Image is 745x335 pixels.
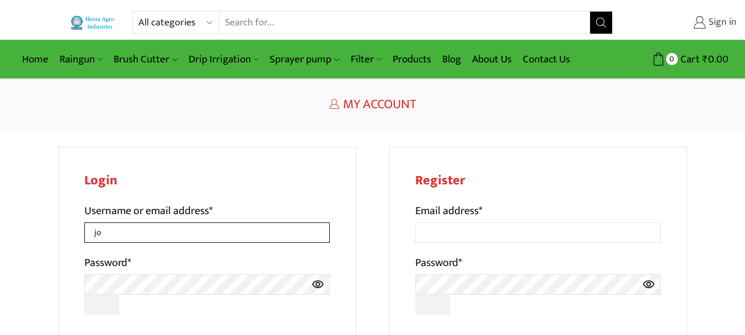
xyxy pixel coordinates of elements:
[343,93,416,115] span: My Account
[84,295,120,315] button: Show password
[387,46,437,72] a: Products
[84,202,213,220] label: Username or email address
[345,46,387,72] a: Filter
[678,52,700,67] span: Cart
[183,46,264,72] a: Drip Irrigation
[703,51,728,68] bdi: 0.00
[629,13,737,33] a: Sign in
[415,254,462,272] label: Password
[219,12,589,34] input: Search for...
[517,46,576,72] a: Contact Us
[666,53,678,65] span: 0
[415,295,451,315] button: Show password
[17,46,54,72] a: Home
[108,46,183,72] a: Brush Cutter
[54,46,108,72] a: Raingun
[706,15,737,30] span: Sign in
[703,51,708,68] span: ₹
[467,46,517,72] a: About Us
[264,46,345,72] a: Sprayer pump
[437,46,467,72] a: Blog
[415,173,661,189] h2: Register
[590,12,612,34] button: Search button
[84,254,131,272] label: Password
[624,49,728,70] a: 0 Cart ₹0.00
[415,202,483,220] label: Email address
[84,173,330,189] h2: Login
